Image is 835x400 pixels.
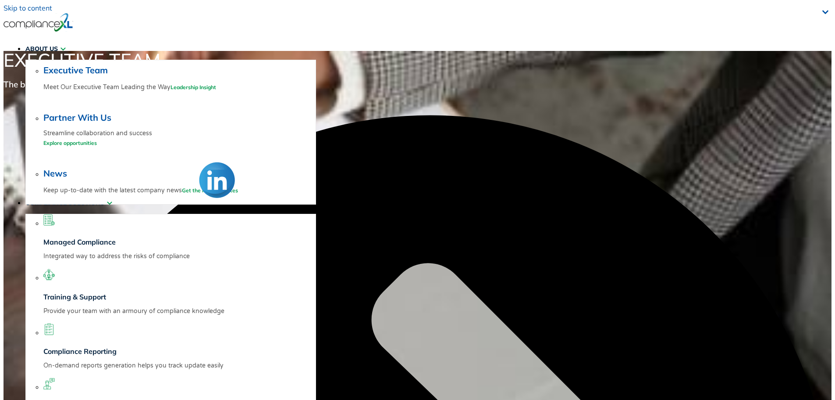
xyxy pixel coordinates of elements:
a: Skip to content [4,4,52,12]
span: ABOUT US [25,45,58,53]
p: Integrated way to address the risks of compliance [43,252,316,260]
p: Keep up-to-date with the latest company news [43,185,312,196]
a: Get the latest updates [182,187,238,194]
div: The best leader is one who drives himself by a belief [4,78,335,90]
a: Executive Team [43,65,108,76]
img: compliance-reporting.svg [43,324,55,335]
img: managed-compliance.svg [43,214,55,226]
a: Training & Support [43,292,106,301]
img: logo-one.svg [4,12,73,32]
a: Explore opportunities [43,140,97,146]
img: training-support.svg [43,269,55,280]
a: Managed Compliance [43,238,116,246]
a: Compliance Reporting [43,347,117,356]
img: compliance-consulting.svg [43,378,55,389]
p: On-demand reports generation helps you track update easily [43,362,316,369]
a: News [43,168,67,179]
a: Leadership Insight [171,84,216,90]
h1: Executive Team [4,51,335,69]
a: ABOUT US [25,38,66,59]
p: Provide your team with an armoury of compliance knowledge [43,307,316,315]
a: Partner With Us [43,112,111,123]
p: Streamline collaboration and success [43,129,312,148]
p: Meet Our Executive Team Leading the Way [43,82,312,93]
